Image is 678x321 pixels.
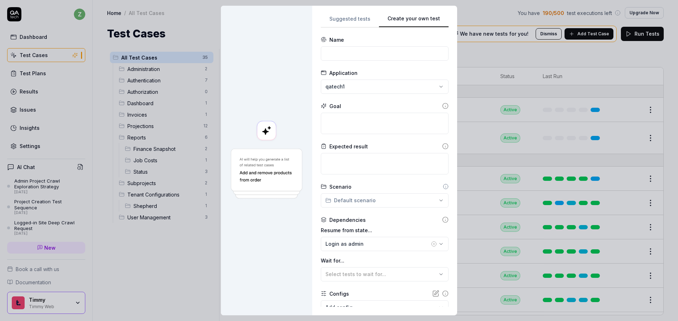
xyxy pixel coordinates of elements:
div: Application [329,69,358,77]
button: Login as admin [321,237,449,251]
div: Dependencies [329,216,366,224]
div: Login as admin [325,240,430,248]
label: Wait for... [321,257,449,264]
span: Select tests to wait for... [325,271,386,277]
button: qatech1 [321,80,449,94]
div: Default scenario [325,197,376,204]
div: Goal [329,102,341,110]
button: Suggested tests [321,15,379,27]
div: Name [329,36,344,44]
div: Configs [329,290,349,297]
button: Default scenario [321,193,449,208]
div: Scenario [329,183,351,190]
div: Expected result [329,143,368,150]
span: qatech1 [325,83,345,90]
label: Resume from state... [321,226,449,234]
button: Select tests to wait for... [321,267,449,281]
button: Create your own test [379,15,449,27]
img: Generate a test using AI [229,148,304,200]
